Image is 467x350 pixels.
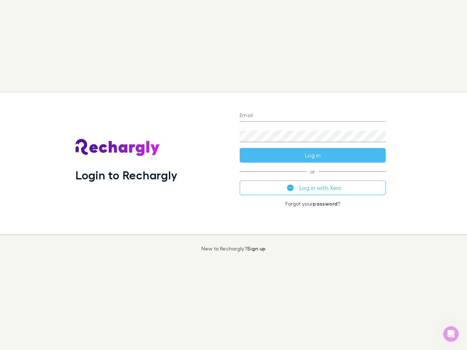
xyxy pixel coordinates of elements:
[442,325,460,343] iframe: Intercom live chat
[76,168,177,182] h1: Login to Rechargly
[201,246,266,252] p: New to Rechargly?
[240,180,386,195] button: Log in with Xero
[240,201,386,207] p: Forgot your ?
[240,148,386,163] button: Log in
[247,245,266,252] a: Sign up
[313,201,337,207] a: password
[76,139,160,156] img: Rechargly's Logo
[287,184,294,191] img: Xero's logo
[240,171,386,172] span: or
